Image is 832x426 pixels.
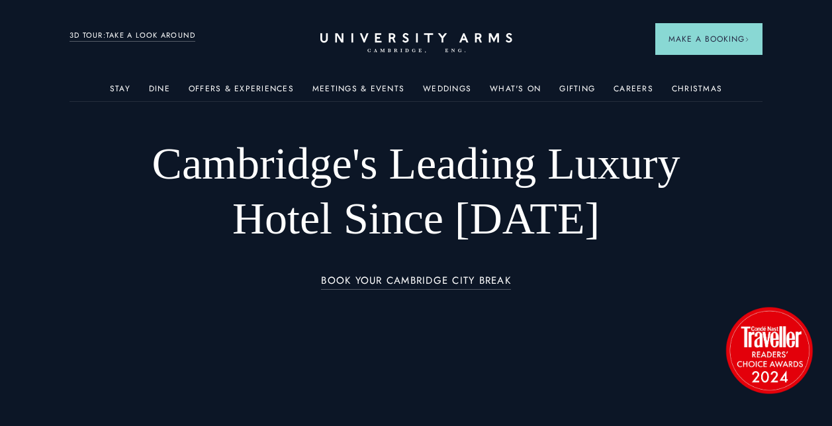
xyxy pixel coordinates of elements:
[672,84,722,101] a: Christmas
[321,275,511,290] a: BOOK YOUR CAMBRIDGE CITY BREAK
[423,84,471,101] a: Weddings
[320,33,512,54] a: Home
[614,84,653,101] a: Careers
[655,23,763,55] button: Make a BookingArrow icon
[745,37,749,42] img: Arrow icon
[559,84,595,101] a: Gifting
[139,136,694,246] h1: Cambridge's Leading Luxury Hotel Since [DATE]
[149,84,170,101] a: Dine
[110,84,130,101] a: Stay
[69,30,196,42] a: 3D TOUR:TAKE A LOOK AROUND
[189,84,294,101] a: Offers & Experiences
[490,84,541,101] a: What's On
[719,300,819,400] img: image-2524eff8f0c5d55edbf694693304c4387916dea5-1501x1501-png
[312,84,404,101] a: Meetings & Events
[669,33,749,45] span: Make a Booking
